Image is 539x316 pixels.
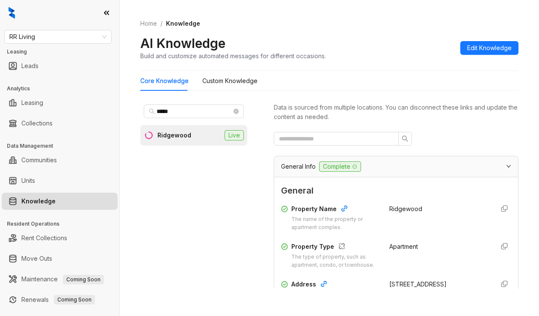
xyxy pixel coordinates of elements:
[7,85,119,92] h3: Analytics
[506,164,511,169] span: expanded
[63,275,104,284] span: Coming Soon
[21,172,35,189] a: Units
[139,19,159,28] a: Home
[274,156,518,177] div: General InfoComplete
[389,205,422,212] span: Ridgewood
[460,41,518,55] button: Edit Knowledge
[149,108,155,114] span: search
[274,103,518,122] div: Data is sourced from multiple locations. You can disconnect these links and update the content as...
[234,109,239,114] span: close-circle
[2,115,118,132] li: Collections
[281,184,511,197] span: General
[225,130,244,140] span: Live
[281,162,316,171] span: General Info
[21,250,52,267] a: Move Outs
[54,295,95,304] span: Coming Soon
[140,76,189,86] div: Core Knowledge
[2,94,118,111] li: Leasing
[2,57,118,75] li: Leads
[291,253,379,269] div: The type of property, such as apartment, condo, or townhouse.
[21,291,95,308] a: RenewalsComing Soon
[9,30,107,43] span: RR Living
[202,76,258,86] div: Custom Knowledge
[21,94,43,111] a: Leasing
[166,20,200,27] span: Knowledge
[7,48,119,56] h3: Leasing
[291,204,379,215] div: Property Name
[9,7,15,19] img: logo
[21,230,67,247] a: Rent Collections
[467,43,512,53] span: Edit Knowledge
[21,115,53,132] a: Collections
[160,19,163,28] li: /
[319,161,361,172] span: Complete
[2,230,118,247] li: Rent Collections
[291,280,379,291] div: Address
[7,220,119,228] h3: Resident Operations
[21,57,38,75] a: Leads
[389,280,487,289] div: [STREET_ADDRESS]
[402,135,409,142] span: search
[2,172,118,189] li: Units
[2,291,118,308] li: Renewals
[2,250,118,267] li: Move Outs
[21,193,56,210] a: Knowledge
[2,152,118,169] li: Communities
[291,215,379,232] div: The name of the property or apartment complex.
[2,193,118,210] li: Knowledge
[157,131,191,140] div: Ridgewood
[291,242,379,253] div: Property Type
[2,271,118,288] li: Maintenance
[140,51,326,60] div: Build and customize automated messages for different occasions.
[21,152,57,169] a: Communities
[140,35,225,51] h2: AI Knowledge
[389,243,418,250] span: Apartment
[7,142,119,150] h3: Data Management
